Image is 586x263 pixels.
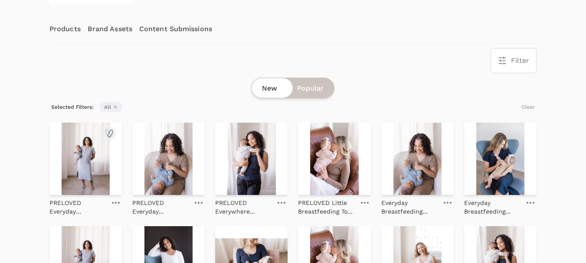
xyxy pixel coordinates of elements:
a: PRELOVED Everywhere Breastfeeding Tank Top - Navy [215,195,272,216]
p: PRELOVED Little Breastfeeding Top - Americano Brown [298,198,355,216]
img: PRELOVED Little Breastfeeding Top - Americano Brown [298,123,370,195]
span: All [100,102,122,112]
span: Filter [511,55,529,66]
p: PRELOVED Everyday Breastfeeding Dress - [PERSON_NAME] [49,198,106,216]
p: PRELOVED Everywhere Breastfeeding Tank Top - Navy [215,198,272,216]
p: Everyday Breastfeeding Dress - Navy [464,198,521,216]
a: Everyday Breastfeeding Dress - [PERSON_NAME] [381,195,438,216]
a: PRELOVED Everyday Breastfeeding Dress - [PERSON_NAME] [49,195,106,216]
p: PRELOVED Everyday Breastfeeding Dress - [PERSON_NAME] [132,198,189,216]
button: Filter [491,49,536,73]
span: Popular [297,83,324,94]
img: PRELOVED Everyday Breastfeeding Dress - Heather Gray [49,123,122,195]
button: Clear [520,102,537,112]
a: PRELOVED Little Breastfeeding Top - Americano Brown [298,195,355,216]
span: Selected Filters: [49,102,95,112]
a: Content Submissions [139,15,212,43]
a: Brand Assets [88,15,132,43]
img: PRELOVED Everyday Breastfeeding Dress - Americano Brown [132,123,205,195]
a: Products [49,15,81,43]
img: PRELOVED Everywhere Breastfeeding Tank Top - Navy [215,123,288,195]
span: New [262,83,277,94]
p: Everyday Breastfeeding Dress - [PERSON_NAME] [381,198,438,216]
a: Everyday Breastfeeding Dress - Navy [464,195,521,216]
img: Everyday Breastfeeding Dress - Navy [464,123,537,195]
img: Everyday Breastfeeding Dress - Americano Brown [381,123,454,195]
a: PRELOVED Everyday Breastfeeding Dress - [PERSON_NAME] [132,195,189,216]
